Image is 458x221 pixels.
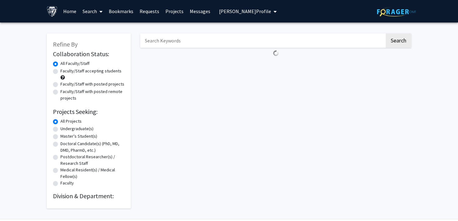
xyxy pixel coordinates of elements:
[187,0,213,22] a: Messages
[270,48,281,59] img: Loading
[386,33,411,48] button: Search
[60,154,125,167] label: Postdoctoral Researcher(s) / Research Staff
[140,33,385,48] input: Search Keywords
[60,0,79,22] a: Home
[53,192,125,200] h2: Division & Department:
[53,108,125,115] h2: Projects Seeking:
[377,7,416,17] img: ForagerOne Logo
[60,88,125,101] label: Faculty/Staff with posted remote projects
[106,0,136,22] a: Bookmarks
[60,118,82,125] label: All Projects
[60,140,125,154] label: Doctoral Candidate(s) (PhD, MD, DMD, PharmD, etc.)
[47,6,58,17] img: Johns Hopkins University Logo
[79,0,106,22] a: Search
[60,81,124,87] label: Faculty/Staff with posted projects
[219,8,271,14] span: [PERSON_NAME] Profile
[60,180,74,186] label: Faculty
[136,0,162,22] a: Requests
[53,50,125,58] h2: Collaboration Status:
[60,125,93,132] label: Undergraduate(s)
[60,60,89,67] label: All Faculty/Staff
[53,40,78,48] span: Refine By
[60,133,97,140] label: Master's Student(s)
[162,0,187,22] a: Projects
[60,68,122,74] label: Faculty/Staff accepting students
[140,59,411,73] nav: Page navigation
[60,167,125,180] label: Medical Resident(s) / Medical Fellow(s)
